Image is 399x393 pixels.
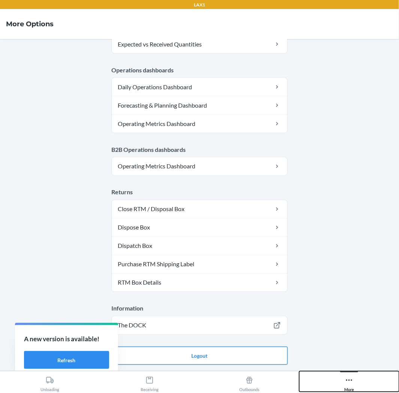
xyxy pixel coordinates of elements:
[299,371,399,392] button: More
[112,219,287,237] a: Dispose Box
[6,19,54,29] h4: More Options
[141,373,159,392] div: Receiving
[24,351,109,369] button: Refresh
[239,373,259,392] div: Outbounds
[112,274,287,292] a: RTM Box Details
[112,78,287,96] a: Daily Operations Dashboard
[112,316,287,334] a: The DOCK
[111,188,288,197] p: Returns
[40,373,59,392] div: Unloading
[111,304,288,313] p: Information
[112,96,287,114] a: Forecasting & Planning Dashboard
[199,371,299,392] button: Outbounds
[112,157,287,175] a: Operating Metrics Dashboard
[112,200,287,218] a: Close RTM / Disposal Box
[24,334,109,344] p: A new version is available!
[112,35,287,53] a: Expected vs Received Quantities
[111,66,288,75] p: Operations dashboards
[344,373,354,392] div: More
[111,347,288,365] button: Logout
[112,255,287,273] a: Purchase RTM Shipping Label
[111,145,288,154] p: B2B Operations dashboards
[100,371,199,392] button: Receiving
[194,1,205,8] p: LAX1
[112,115,287,133] a: Operating Metrics Dashboard
[112,237,287,255] a: Dispatch Box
